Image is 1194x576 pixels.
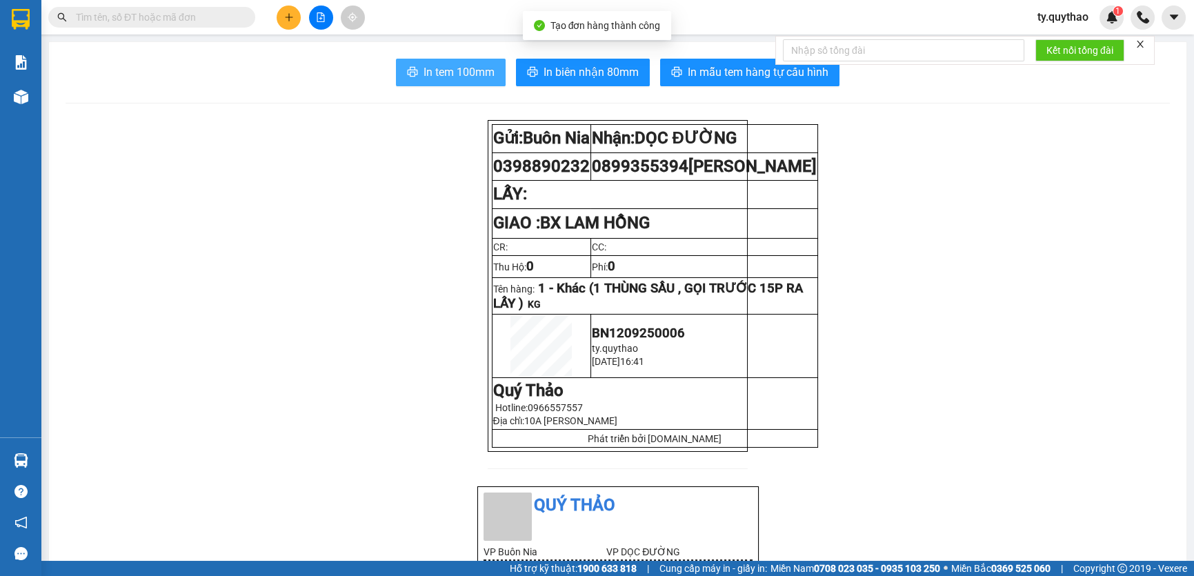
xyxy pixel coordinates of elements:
span: plus [284,12,294,22]
span: 0 [608,259,615,274]
strong: Gửi: [493,128,590,148]
button: printerIn mẫu tem hàng tự cấu hình [660,59,839,86]
div: 40.000 [10,89,110,106]
span: Miền Nam [770,561,940,576]
img: logo-vxr [12,9,30,30]
div: 0888100106 [118,61,258,81]
strong: Nhận: [592,128,737,148]
strong: 0708 023 035 - 0935 103 250 [814,563,940,574]
td: Phí: [590,256,817,278]
span: message [14,547,28,560]
span: 10A [PERSON_NAME] [524,415,617,426]
img: warehouse-icon [14,453,28,468]
span: aim [348,12,357,22]
span: notification [14,516,28,529]
p: Tên hàng: [493,281,817,311]
span: [DATE] [592,356,620,367]
button: printerIn tem 100mm [396,59,506,86]
img: phone-icon [1137,11,1149,23]
button: caret-down [1162,6,1186,30]
td: Thu Hộ: [492,256,590,278]
span: copyright [1117,564,1127,573]
button: plus [277,6,301,30]
img: icon-new-feature [1106,11,1118,23]
span: 0398890232 [493,157,590,176]
span: DỌC ĐƯỜNG [635,128,737,148]
span: Địa chỉ: [493,415,617,426]
span: file-add [316,12,326,22]
span: In tem 100mm [424,63,495,81]
div: KỶ [118,45,258,61]
span: In mẫu tem hàng tự cấu hình [688,63,828,81]
span: Buôn Nia [523,128,590,148]
span: printer [407,66,418,79]
strong: Quý Thảo [493,381,564,400]
span: Hỗ trợ kỹ thuật: [510,561,637,576]
button: Kết nối tổng đài [1035,39,1124,61]
td: CR: [492,239,590,256]
span: printer [527,66,538,79]
li: VP Buôn Nia [484,544,607,559]
span: Hotline: [495,402,583,413]
span: caret-down [1168,11,1180,23]
span: search [57,12,67,22]
strong: GIAO : [493,213,650,232]
span: Kết nối tổng đài [1046,43,1113,58]
span: Miền Bắc [951,561,1051,576]
span: [PERSON_NAME] [688,157,817,176]
span: KG [528,299,541,310]
span: 1 [1115,6,1120,16]
strong: 0369 525 060 [991,563,1051,574]
td: Phát triển bởi [DOMAIN_NAME] [492,430,817,448]
span: Gửi: [12,13,33,28]
span: BX LAM HỒNG [540,213,650,232]
img: warehouse-icon [14,90,28,104]
input: Nhập số tổng đài [783,39,1024,61]
span: Cung cấp máy in - giấy in: [659,561,767,576]
strong: 1900 633 818 [577,563,637,574]
td: CC: [590,239,817,256]
span: printer [671,66,682,79]
span: In biên nhận 80mm [544,63,639,81]
li: VP DỌC ĐƯỜNG [606,544,730,559]
span: 0899355394 [592,157,817,176]
strong: LẤY: [493,184,527,203]
span: | [647,561,649,576]
button: printerIn biên nhận 80mm [516,59,650,86]
div: CHÚ TOÀN [12,28,108,45]
button: aim [341,6,365,30]
div: 0812077039 [12,45,108,64]
span: 0 [526,259,534,274]
span: CR : [10,90,32,105]
span: Nhận: [118,13,151,28]
span: 16:41 [620,356,644,367]
span: | [1061,561,1063,576]
span: Tạo đơn hàng thành công [550,20,661,31]
span: check-circle [534,20,545,31]
span: close [1135,39,1145,49]
span: BN1209250006 [592,326,685,341]
button: file-add [309,6,333,30]
span: ⚪️ [944,566,948,571]
img: solution-icon [14,55,28,70]
span: 0966557557 [528,402,583,413]
span: question-circle [14,485,28,498]
div: Văn Phòng [GEOGRAPHIC_DATA] [118,12,258,45]
span: ty.quythao [1026,8,1100,26]
li: Quý Thảo [484,493,753,519]
span: 1 - Khác (1 THÙNG SẦU , GỌI TRƯỚC 15P RA LẤY ) [493,281,803,311]
input: Tìm tên, số ĐT hoặc mã đơn [76,10,239,25]
div: Buôn Nia [12,12,108,28]
sup: 1 [1113,6,1123,16]
span: ty.quythao [592,343,638,354]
